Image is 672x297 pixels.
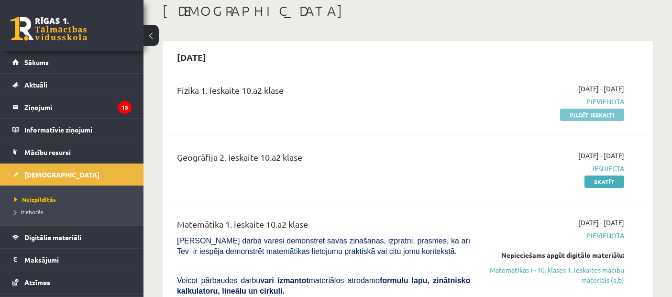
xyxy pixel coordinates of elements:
i: 13 [118,101,132,114]
div: Ģeogrāfija 2. ieskaite 10.a2 klase [177,151,470,168]
a: Maksājumi [12,249,132,271]
div: Fizika 1. ieskaite 10.a2 klase [177,84,470,101]
a: Skatīt [584,176,624,188]
span: Mācību resursi [24,148,71,156]
a: Rīgas 1. Tālmācības vidusskola [11,17,87,41]
span: Iesniegta [485,164,624,174]
span: Sākums [24,58,49,66]
b: formulu lapu, zinātnisko kalkulatoru, lineālu un cirkuli. [177,276,470,295]
div: Nepieciešams apgūt digitālo materiālu: [485,250,624,260]
a: Matemātikas I - 10. klases 1. ieskaites mācību materiāls (a,b) [485,265,624,285]
a: Pildīt ieskaiti [560,109,624,121]
h2: [DATE] [167,46,216,68]
span: [DATE] - [DATE] [578,218,624,228]
span: [DATE] - [DATE] [578,151,624,161]
span: Atzīmes [24,278,50,286]
a: Informatīvie ziņojumi [12,119,132,141]
a: Izlabotās [14,208,134,216]
span: Neizpildītās [14,196,56,203]
span: [DEMOGRAPHIC_DATA] [24,170,99,179]
span: Pievienota [485,97,624,107]
a: Atzīmes [12,271,132,293]
h1: [DEMOGRAPHIC_DATA] [163,3,653,19]
a: Aktuāli [12,74,132,96]
span: Aktuāli [24,80,47,89]
legend: Informatīvie ziņojumi [24,119,132,141]
span: [PERSON_NAME] darbā varēsi demonstrēt savas zināšanas, izpratni, prasmes, kā arī Tev ir iespēja d... [177,237,470,255]
legend: Ziņojumi [24,96,132,118]
a: Neizpildītās [14,195,134,204]
a: Ziņojumi13 [12,96,132,118]
span: Veicot pārbaudes darbu materiālos atrodamo [177,276,470,295]
legend: Maksājumi [24,249,132,271]
a: Mācību resursi [12,141,132,163]
span: Pievienota [485,231,624,241]
a: Digitālie materiāli [12,226,132,248]
div: Matemātika 1. ieskaite 10.a2 klase [177,218,470,235]
span: Izlabotās [14,208,43,216]
a: Sākums [12,51,132,73]
span: Digitālie materiāli [24,233,81,242]
a: [DEMOGRAPHIC_DATA] [12,164,132,186]
b: vari izmantot [260,276,308,285]
span: [DATE] - [DATE] [578,84,624,94]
